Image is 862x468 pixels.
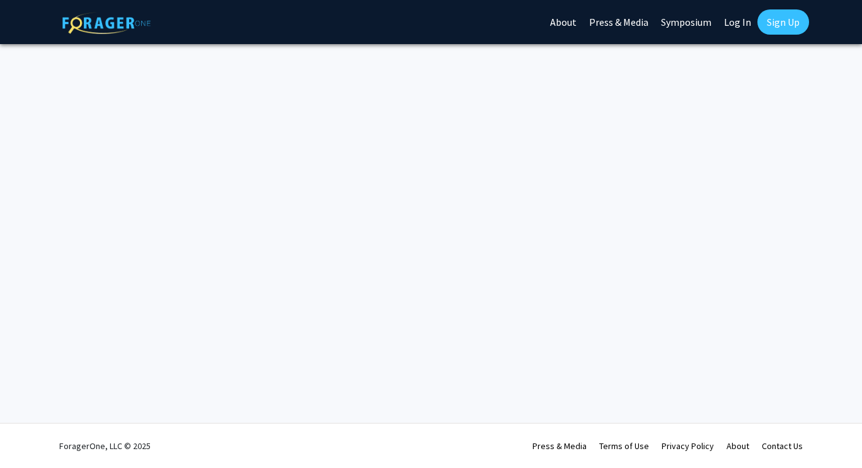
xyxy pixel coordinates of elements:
[599,440,649,452] a: Terms of Use
[532,440,587,452] a: Press & Media
[59,424,151,468] div: ForagerOne, LLC © 2025
[662,440,714,452] a: Privacy Policy
[762,440,803,452] a: Contact Us
[62,12,151,34] img: ForagerOne Logo
[757,9,809,35] a: Sign Up
[727,440,749,452] a: About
